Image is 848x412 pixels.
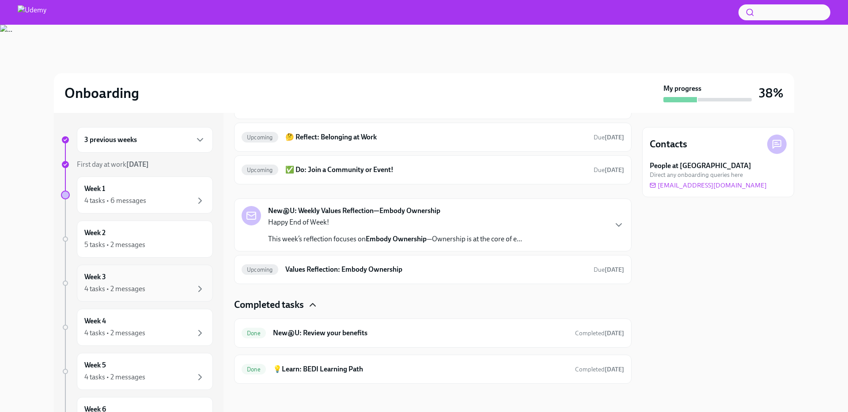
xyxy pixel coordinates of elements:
[77,127,213,153] div: 3 previous weeks
[242,130,624,144] a: Upcoming🤔 Reflect: Belonging at WorkDue[DATE]
[61,265,213,302] a: Week 34 tasks • 2 messages
[605,166,624,174] strong: [DATE]
[285,265,587,274] h6: Values Reflection: Embody Ownership
[242,366,266,373] span: Done
[366,235,427,243] strong: Embody Ownership
[84,284,145,294] div: 4 tasks • 2 messages
[575,366,624,373] span: Completed
[605,134,624,141] strong: [DATE]
[594,266,624,273] span: Due
[84,316,106,326] h6: Week 4
[273,364,568,374] h6: 💡Learn: BEDI Learning Path
[605,330,624,337] strong: [DATE]
[64,84,139,102] h2: Onboarding
[650,138,687,151] h4: Contacts
[84,184,105,194] h6: Week 1
[575,329,624,337] span: September 8th, 2025 12:40
[126,160,149,169] strong: [DATE]
[242,163,624,177] a: Upcoming✅ Do: Join a Community or Event!Due[DATE]
[61,353,213,390] a: Week 54 tasks • 2 messages
[242,167,278,173] span: Upcoming
[84,372,145,382] div: 4 tasks • 2 messages
[242,326,624,340] a: DoneNew@U: Review your benefitsCompleted[DATE]
[285,165,587,175] h6: ✅ Do: Join a Community or Event!
[594,166,624,174] span: Due
[594,133,624,142] span: September 20th, 2025 08:00
[242,330,266,337] span: Done
[605,366,624,373] strong: [DATE]
[594,266,624,274] span: September 22nd, 2025 08:00
[234,298,632,311] div: Completed tasks
[84,135,137,145] h6: 3 previous weeks
[605,266,624,273] strong: [DATE]
[84,360,106,370] h6: Week 5
[61,221,213,258] a: Week 25 tasks • 2 messages
[242,134,278,141] span: Upcoming
[268,206,440,216] strong: New@U: Weekly Values Reflection—Embody Ownership
[650,161,751,171] strong: People at [GEOGRAPHIC_DATA]
[650,171,743,179] span: Direct any onboarding queries here
[575,330,624,337] span: Completed
[759,85,784,101] h3: 38%
[84,272,106,282] h6: Week 3
[268,234,522,244] p: This week’s reflection focuses on —Ownership is at the core of e...
[594,166,624,174] span: September 20th, 2025 08:00
[61,309,213,346] a: Week 44 tasks • 2 messages
[650,181,767,190] a: [EMAIL_ADDRESS][DOMAIN_NAME]
[84,228,106,238] h6: Week 2
[242,262,624,277] a: UpcomingValues Reflection: Embody OwnershipDue[DATE]
[268,217,522,227] p: Happy End of Week!
[77,160,149,169] span: First day at work
[61,160,213,169] a: First day at work[DATE]
[84,240,145,250] div: 5 tasks • 2 messages
[285,132,587,142] h6: 🤔 Reflect: Belonging at Work
[663,84,701,94] strong: My progress
[242,362,624,376] a: Done💡Learn: BEDI Learning PathCompleted[DATE]
[84,328,145,338] div: 4 tasks • 2 messages
[273,328,568,338] h6: New@U: Review your benefits
[575,365,624,374] span: August 28th, 2025 14:54
[18,5,46,19] img: Udemy
[242,266,278,273] span: Upcoming
[84,196,146,206] div: 4 tasks • 6 messages
[234,298,304,311] h4: Completed tasks
[61,176,213,213] a: Week 14 tasks • 6 messages
[594,134,624,141] span: Due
